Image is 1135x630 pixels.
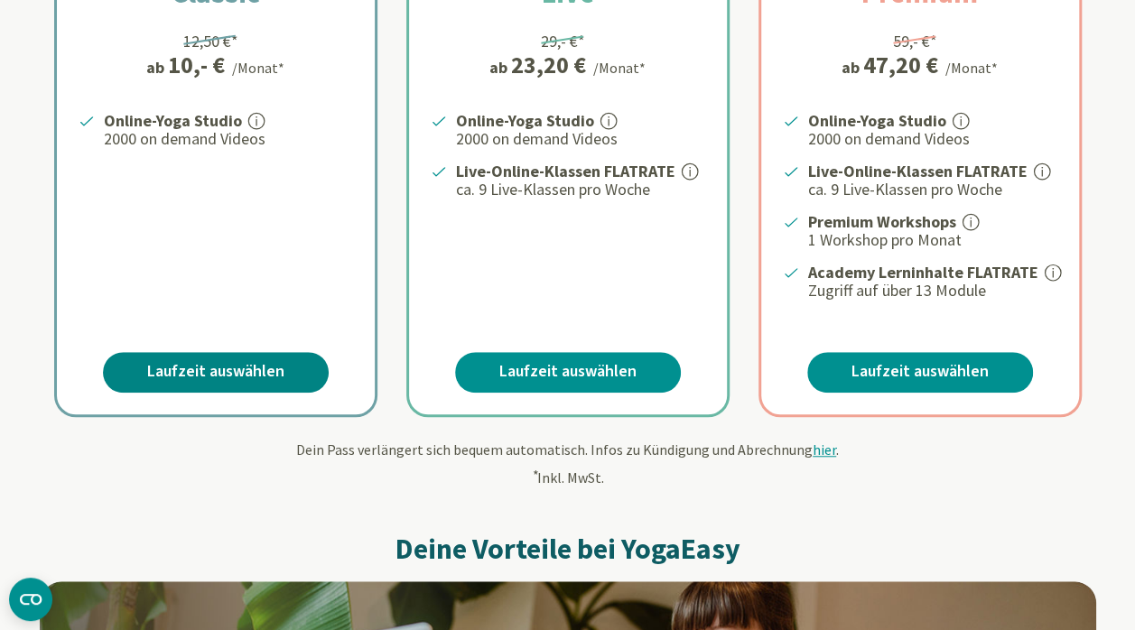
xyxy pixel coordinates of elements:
div: /Monat* [232,57,284,79]
div: 10,- € [168,53,225,77]
a: Laufzeit auswählen [455,352,681,393]
p: 2000 on demand Videos [456,128,705,150]
span: ab [842,55,863,79]
p: ca. 9 Live-Klassen pro Woche [456,179,705,200]
strong: Premium Workshops [808,211,956,232]
strong: Live-Online-Klassen FLATRATE [808,161,1028,181]
strong: Academy Lerninhalte FLATRATE [808,262,1038,283]
p: Zugriff auf über 13 Module [808,280,1057,301]
a: Laufzeit auswählen [807,352,1033,393]
div: /Monat* [945,57,998,79]
strong: Online-Yoga Studio [104,110,242,131]
p: 1 Workshop pro Monat [808,229,1057,251]
div: 29,- €* [541,29,585,53]
div: 59,- €* [893,29,937,53]
div: 23,20 € [511,53,586,77]
span: ab [146,55,168,79]
div: /Monat* [593,57,646,79]
p: 2000 on demand Videos [104,128,353,150]
a: Laufzeit auswählen [103,352,329,393]
div: 47,20 € [863,53,938,77]
span: hier [813,440,836,459]
strong: Online-Yoga Studio [808,110,946,131]
span: ab [489,55,511,79]
p: 2000 on demand Videos [808,128,1057,150]
button: CMP-Widget öffnen [9,578,52,621]
div: 12,50 €* [183,29,238,53]
p: ca. 9 Live-Klassen pro Woche [808,179,1057,200]
strong: Online-Yoga Studio [456,110,594,131]
div: Dein Pass verlängert sich bequem automatisch. Infos zu Kündigung und Abrechnung . Inkl. MwSt. [40,439,1096,487]
h2: Deine Vorteile bei YogaEasy [40,531,1096,567]
strong: Live-Online-Klassen FLATRATE [456,161,675,181]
